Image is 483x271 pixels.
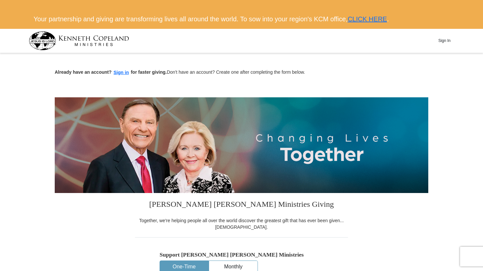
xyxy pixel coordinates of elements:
[55,69,428,76] p: Don't have an account? Create one after completing the form below.
[160,251,323,258] h5: Support [PERSON_NAME] [PERSON_NAME] Ministries
[55,69,167,75] strong: Already have an account? for faster giving.
[112,69,131,76] button: Sign in
[135,217,348,230] div: Together, we're helping people all over the world discover the greatest gift that has ever been g...
[435,36,454,46] button: Sign In
[348,15,387,23] a: CLICK HERE
[135,193,348,217] h3: [PERSON_NAME] [PERSON_NAME] Ministries Giving
[29,31,129,50] img: kcm-header-logo.svg
[29,10,454,29] div: Your partnership and giving are transforming lives all around the world. To sow into your region'...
